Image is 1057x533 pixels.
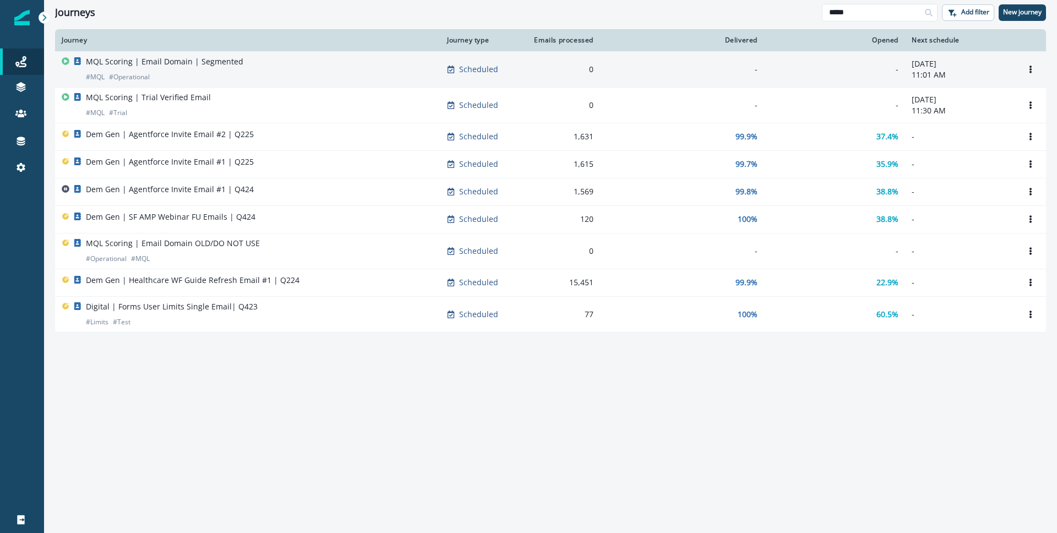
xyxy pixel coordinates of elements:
[131,253,150,264] p: # MQL
[86,92,211,103] p: MQL Scoring | Trial Verified Email
[459,131,498,142] p: Scheduled
[771,36,898,45] div: Opened
[607,100,758,111] div: -
[1022,274,1039,291] button: Options
[109,72,150,83] p: # Operational
[912,159,1009,170] p: -
[876,159,898,170] p: 35.9%
[86,211,255,222] p: Dem Gen | SF AMP Webinar FU Emails | Q424
[459,246,498,257] p: Scheduled
[912,186,1009,197] p: -
[55,233,1046,269] a: MQL Scoring | Email Domain OLD/DO NOT USE#Operational#MQLScheduled0---Options
[530,159,593,170] div: 1,615
[55,51,1046,87] a: MQL Scoring | Email Domain | Segmented#MQL#OperationalScheduled0--[DATE]11:01 AMOptions
[530,277,593,288] div: 15,451
[738,309,758,320] p: 100%
[942,4,994,21] button: Add filter
[771,246,898,257] div: -
[1022,97,1039,113] button: Options
[1022,243,1039,259] button: Options
[1003,8,1042,16] p: New journey
[55,87,1046,123] a: MQL Scoring | Trial Verified Email#MQL#TrialScheduled0--[DATE]11:30 AMOptions
[1022,211,1039,227] button: Options
[62,36,434,45] div: Journey
[86,301,258,312] p: Digital | Forms User Limits Single Email| Q423
[459,186,498,197] p: Scheduled
[86,317,108,328] p: # Limits
[530,186,593,197] div: 1,569
[459,277,498,288] p: Scheduled
[447,36,516,45] div: Journey type
[55,296,1046,332] a: Digital | Forms User Limits Single Email| Q423#Limits#TestScheduled77100%60.5%-Options
[735,186,758,197] p: 99.8%
[459,214,498,225] p: Scheduled
[55,123,1046,150] a: Dem Gen | Agentforce Invite Email #2 | Q225Scheduled1,63199.9%37.4%-Options
[912,94,1009,105] p: [DATE]
[86,275,299,286] p: Dem Gen | Healthcare WF Guide Refresh Email #1 | Q224
[55,7,95,19] h1: Journeys
[459,159,498,170] p: Scheduled
[912,309,1009,320] p: -
[86,107,105,118] p: # MQL
[1022,306,1039,323] button: Options
[735,277,758,288] p: 99.9%
[113,317,130,328] p: # Test
[86,253,127,264] p: # Operational
[735,159,758,170] p: 99.7%
[607,64,758,75] div: -
[912,58,1009,69] p: [DATE]
[530,100,593,111] div: 0
[86,56,243,67] p: MQL Scoring | Email Domain | Segmented
[607,36,758,45] div: Delivered
[530,246,593,257] div: 0
[86,72,105,83] p: # MQL
[912,131,1009,142] p: -
[86,129,254,140] p: Dem Gen | Agentforce Invite Email #2 | Q225
[876,214,898,225] p: 38.8%
[876,277,898,288] p: 22.9%
[999,4,1046,21] button: New journey
[912,277,1009,288] p: -
[961,8,989,16] p: Add filter
[459,309,498,320] p: Scheduled
[771,64,898,75] div: -
[109,107,127,118] p: # Trial
[459,64,498,75] p: Scheduled
[912,105,1009,116] p: 11:30 AM
[876,186,898,197] p: 38.8%
[55,205,1046,233] a: Dem Gen | SF AMP Webinar FU Emails | Q424Scheduled120100%38.8%-Options
[530,131,593,142] div: 1,631
[86,238,260,249] p: MQL Scoring | Email Domain OLD/DO NOT USE
[912,69,1009,80] p: 11:01 AM
[876,309,898,320] p: 60.5%
[1022,61,1039,78] button: Options
[771,100,898,111] div: -
[530,214,593,225] div: 120
[86,184,254,195] p: Dem Gen | Agentforce Invite Email #1 | Q424
[912,246,1009,257] p: -
[1022,156,1039,172] button: Options
[86,156,254,167] p: Dem Gen | Agentforce Invite Email #1 | Q225
[1022,183,1039,200] button: Options
[55,150,1046,178] a: Dem Gen | Agentforce Invite Email #1 | Q225Scheduled1,61599.7%35.9%-Options
[912,214,1009,225] p: -
[530,36,593,45] div: Emails processed
[1022,128,1039,145] button: Options
[14,10,30,25] img: Inflection
[607,246,758,257] div: -
[530,64,593,75] div: 0
[735,131,758,142] p: 99.9%
[55,269,1046,296] a: Dem Gen | Healthcare WF Guide Refresh Email #1 | Q224Scheduled15,45199.9%22.9%-Options
[459,100,498,111] p: Scheduled
[876,131,898,142] p: 37.4%
[912,36,1009,45] div: Next schedule
[530,309,593,320] div: 77
[55,178,1046,205] a: Dem Gen | Agentforce Invite Email #1 | Q424Scheduled1,56999.8%38.8%-Options
[738,214,758,225] p: 100%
